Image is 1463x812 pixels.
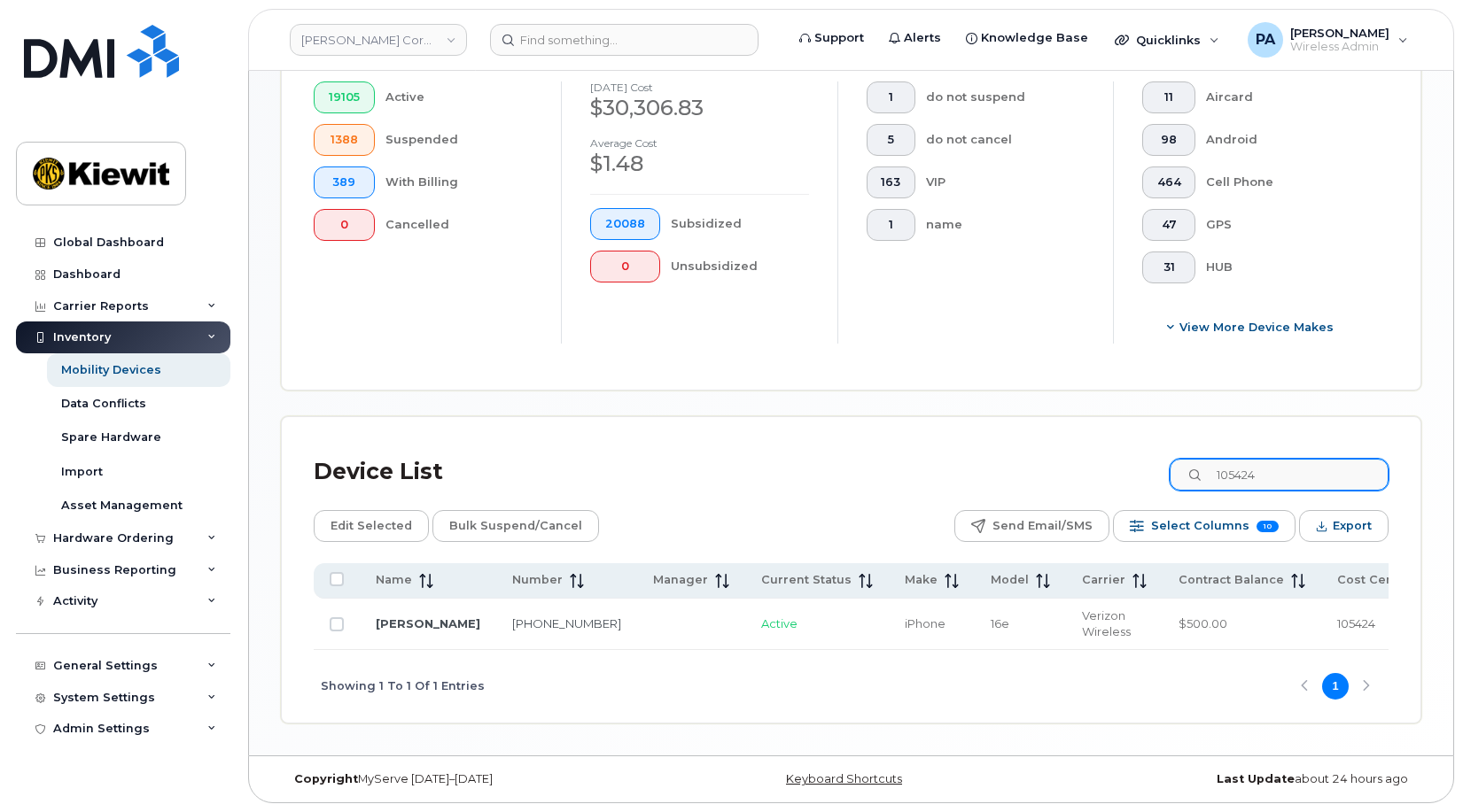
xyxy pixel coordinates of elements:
button: 163 [867,166,916,198]
strong: Last Update [1217,772,1295,785]
button: 31 [1142,251,1196,283]
span: 19105 [329,90,360,104]
span: 105424 [1337,616,1375,630]
button: 0 [314,209,375,241]
span: 20088 [605,217,645,231]
input: Search Device List ... [1170,459,1389,491]
h4: Average cost [590,137,808,149]
div: $1.48 [590,149,808,179]
span: 31 [1157,260,1181,275]
a: [PERSON_NAME] [376,616,480,630]
strong: Copyright [294,772,358,785]
button: 47 [1142,209,1196,241]
span: 0 [605,259,645,274]
div: Unsubsidized [671,251,809,282]
a: [PHONE_NUMBER] [512,616,621,630]
button: 5 [867,124,916,156]
button: Page 1 [1322,673,1349,700]
span: Wireless Admin [1290,40,1389,54]
div: do not cancel [926,124,1085,156]
div: Active [385,81,533,113]
span: Manager [653,572,708,588]
button: 98 [1142,124,1196,156]
span: Support [814,29,864,47]
div: Quicklinks [1102,22,1232,58]
span: Showing 1 To 1 Of 1 Entries [321,673,485,700]
span: Contract Balance [1179,572,1284,588]
span: Alerts [904,29,941,47]
a: Kiewit Corporation [290,24,467,56]
div: Aircard [1206,81,1360,113]
span: 163 [881,175,900,189]
span: Cost Center [1337,572,1412,588]
span: Active [761,616,798,630]
span: View More Device Makes [1179,319,1334,336]
span: Knowledge Base [981,29,1088,47]
button: Edit Selected [314,510,429,542]
span: 1 [881,90,900,104]
span: Number [512,572,563,588]
span: Bulk Suspend/Cancel [449,513,582,539]
div: Paul Andrews [1235,22,1420,58]
span: 47 [1157,218,1181,232]
button: Select Columns 10 [1113,510,1296,542]
div: HUB [1206,251,1360,283]
span: Current Status [761,572,852,588]
button: Bulk Suspend/Cancel [432,510,599,542]
span: 464 [1157,175,1181,189]
span: Edit Selected [331,513,412,539]
span: 98 [1157,133,1181,147]
span: PA [1256,29,1275,50]
span: Model [991,572,1029,588]
span: Quicklinks [1136,33,1201,47]
div: Cancelled [385,209,533,241]
span: 1 [881,218,900,232]
span: 389 [329,175,360,189]
button: 464 [1142,166,1196,198]
button: 1388 [314,124,375,156]
div: Device List [314,449,443,495]
span: 1388 [329,133,360,147]
input: Find something... [490,24,759,56]
button: 20088 [590,208,660,240]
button: 389 [314,166,375,198]
button: 11 [1142,81,1196,113]
span: Select Columns [1151,513,1249,539]
div: Android [1206,124,1360,156]
button: 1 [867,81,916,113]
button: 19105 [314,81,375,113]
div: Cell Phone [1206,166,1360,198]
span: Send Email/SMS [992,513,1093,539]
button: 0 [590,251,660,282]
span: [PERSON_NAME] [1290,26,1389,40]
div: Suspended [385,124,533,156]
span: Export [1333,513,1372,539]
span: Name [376,572,412,588]
div: With Billing [385,166,533,198]
span: Verizon Wireless [1082,608,1131,639]
button: Send Email/SMS [954,510,1109,542]
iframe: Messenger Launcher [1386,735,1450,799]
span: 11 [1157,90,1181,104]
div: MyServe [DATE]–[DATE] [281,772,661,786]
div: do not suspend [926,81,1085,113]
span: iPhone [905,616,946,630]
a: Alerts [876,20,953,56]
a: Support [787,20,876,56]
div: $30,306.83 [590,93,808,123]
span: 16e [991,616,1009,630]
h4: [DATE] cost [590,81,808,93]
div: GPS [1206,209,1360,241]
span: $500.00 [1179,616,1227,630]
span: Make [905,572,938,588]
button: 1 [867,209,916,241]
span: 0 [329,218,360,232]
div: name [926,209,1085,241]
span: 5 [881,133,900,147]
div: about 24 hours ago [1041,772,1421,786]
div: Subsidized [671,208,809,240]
span: 10 [1257,521,1279,532]
span: Carrier [1082,572,1125,588]
button: Export [1299,510,1389,542]
a: Knowledge Base [953,20,1101,56]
